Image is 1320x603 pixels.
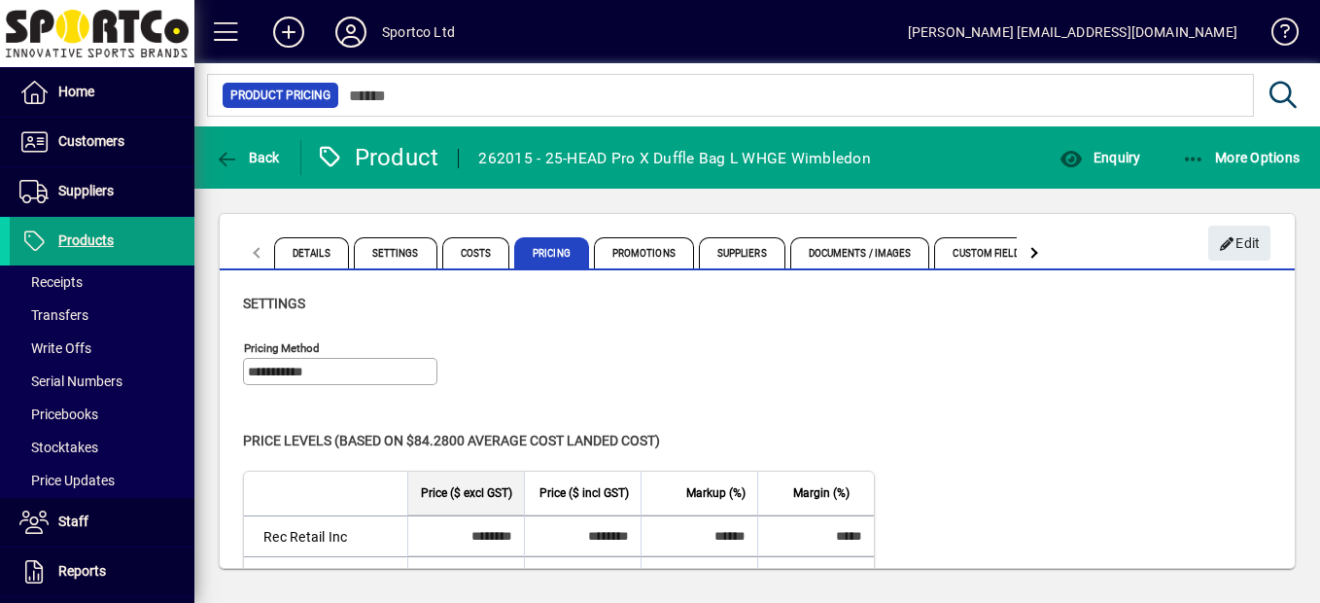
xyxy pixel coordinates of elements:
[10,464,194,497] a: Price Updates
[686,482,746,504] span: Markup (%)
[19,307,88,323] span: Transfers
[1177,140,1305,175] button: More Options
[19,407,98,422] span: Pricebooks
[58,84,94,99] span: Home
[320,15,382,50] button: Profile
[10,68,194,117] a: Home
[194,140,301,175] app-page-header-button: Back
[354,237,437,268] span: Settings
[1182,150,1301,165] span: More Options
[215,150,280,165] span: Back
[58,563,106,579] span: Reports
[10,167,194,216] a: Suppliers
[1219,228,1261,260] span: Edit
[58,183,114,198] span: Suppliers
[1257,4,1296,67] a: Knowledge Base
[258,15,320,50] button: Add
[382,17,455,48] div: Sportco Ltd
[10,266,194,299] a: Receipts
[244,515,407,556] td: Rec Retail Inc
[10,398,194,431] a: Pricebooks
[10,365,194,398] a: Serial Numbers
[230,86,330,105] span: Product Pricing
[316,142,439,173] div: Product
[19,340,91,356] span: Write Offs
[10,431,194,464] a: Stocktakes
[243,433,660,448] span: Price levels (based on $84.2800 Average cost landed cost)
[19,473,115,488] span: Price Updates
[210,140,285,175] button: Back
[58,232,114,248] span: Products
[274,237,349,268] span: Details
[790,237,930,268] span: Documents / Images
[10,548,194,596] a: Reports
[243,296,305,311] span: Settings
[514,237,589,268] span: Pricing
[58,514,88,529] span: Staff
[594,237,694,268] span: Promotions
[478,143,871,174] div: 262015 - 25-HEAD Pro X Duffle Bag L WHGE Wimbledon
[244,556,407,597] td: Wholesale Exc
[908,17,1237,48] div: [PERSON_NAME] [EMAIL_ADDRESS][DOMAIN_NAME]
[19,274,83,290] span: Receipts
[1055,140,1145,175] button: Enquiry
[1059,150,1140,165] span: Enquiry
[10,118,194,166] a: Customers
[421,482,512,504] span: Price ($ excl GST)
[10,332,194,365] a: Write Offs
[10,498,194,547] a: Staff
[10,299,194,332] a: Transfers
[934,237,1043,268] span: Custom Fields
[19,440,98,455] span: Stocktakes
[244,341,320,355] mat-label: Pricing method
[58,133,124,149] span: Customers
[539,482,629,504] span: Price ($ incl GST)
[1208,226,1270,261] button: Edit
[793,482,850,504] span: Margin (%)
[699,237,785,268] span: Suppliers
[442,237,510,268] span: Costs
[19,373,122,389] span: Serial Numbers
